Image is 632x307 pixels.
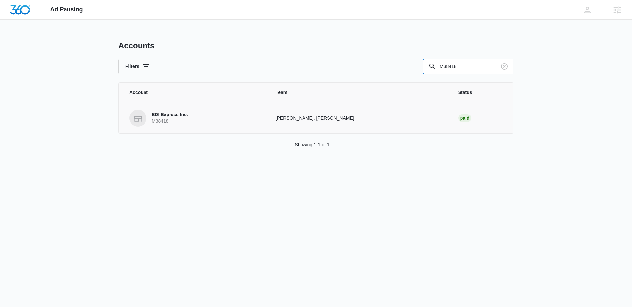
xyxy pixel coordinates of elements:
span: Status [458,89,503,96]
a: EDI Express Inc.M38418 [129,110,260,127]
button: Clear [499,61,510,72]
button: Filters [118,59,155,74]
h1: Accounts [118,41,154,51]
p: M38418 [152,118,188,125]
span: Account [129,89,260,96]
div: Paid [458,114,472,122]
p: [PERSON_NAME], [PERSON_NAME] [276,115,442,122]
p: Showing 1-1 of 1 [295,141,329,148]
p: EDI Express Inc. [152,112,188,118]
span: Team [276,89,442,96]
input: Search By Account Number [423,59,513,74]
span: Ad Pausing [50,6,83,13]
